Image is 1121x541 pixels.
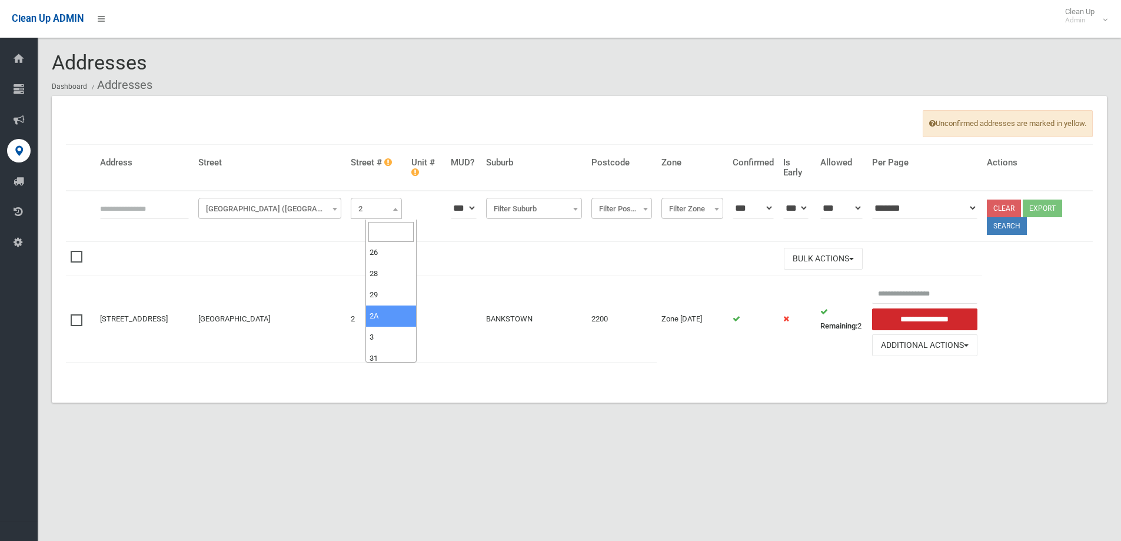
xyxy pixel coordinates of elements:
[591,158,652,168] h4: Postcode
[1065,16,1095,25] small: Admin
[12,13,84,24] span: Clean Up ADMIN
[987,200,1021,217] a: Clear
[591,198,652,219] span: Filter Postcode
[198,158,341,168] h4: Street
[451,158,477,168] h4: MUD?
[52,51,147,74] span: Addresses
[820,321,857,330] strong: Remaining:
[366,327,416,348] li: 3
[486,198,582,219] span: Filter Suburb
[366,263,416,284] li: 28
[201,201,338,217] span: White Avenue (BANKSTOWN)
[872,158,978,168] h4: Per Page
[1059,7,1106,25] span: Clean Up
[816,276,867,362] td: 2
[733,158,774,168] h4: Confirmed
[351,198,402,219] span: 2
[872,334,978,356] button: Additional Actions
[366,284,416,306] li: 29
[351,158,402,168] h4: Street #
[194,276,346,362] td: [GEOGRAPHIC_DATA]
[89,74,152,96] li: Addresses
[100,314,168,323] a: [STREET_ADDRESS]
[489,201,579,217] span: Filter Suburb
[411,158,441,177] h4: Unit #
[923,110,1093,137] span: Unconfirmed addresses are marked in yellow.
[987,217,1027,235] button: Search
[784,248,863,270] button: Bulk Actions
[783,158,811,177] h4: Is Early
[657,276,728,362] td: Zone [DATE]
[587,276,657,362] td: 2200
[100,158,189,168] h4: Address
[481,276,587,362] td: BANKSTOWN
[1023,200,1062,217] button: Export
[198,198,341,219] span: White Avenue (BANKSTOWN)
[354,201,399,217] span: 2
[486,158,582,168] h4: Suburb
[594,201,649,217] span: Filter Postcode
[661,198,723,219] span: Filter Zone
[366,348,416,369] li: 31
[366,242,416,263] li: 26
[52,82,87,91] a: Dashboard
[366,306,416,327] li: 2A
[664,201,720,217] span: Filter Zone
[346,276,407,362] td: 2
[820,158,863,168] h4: Allowed
[661,158,723,168] h4: Zone
[987,158,1088,168] h4: Actions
